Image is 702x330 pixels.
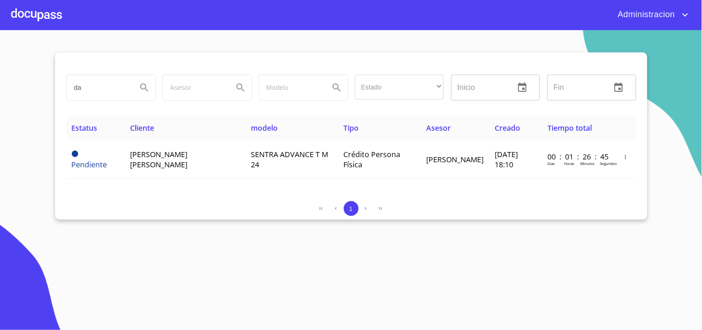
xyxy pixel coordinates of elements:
div: ​ [355,75,444,100]
input: search [163,75,226,100]
span: Estatus [72,123,98,133]
p: 00 : 01 : 26 : 45 [547,152,610,162]
span: [DATE] 18:10 [495,149,518,170]
button: account of current user [611,7,691,22]
button: Search [230,76,252,99]
span: Creado [495,123,521,133]
button: Search [326,76,348,99]
span: modelo [251,123,278,133]
span: SENTRA ADVANCE T M 24 [251,149,328,170]
span: 1 [349,205,353,212]
input: search [67,75,130,100]
span: [PERSON_NAME] [427,154,484,165]
span: [PERSON_NAME] [PERSON_NAME] [130,149,187,170]
span: Crédito Persona Física [343,149,400,170]
p: Minutos [580,161,595,166]
p: Segundos [600,161,617,166]
span: Pendiente [72,159,107,170]
button: 1 [344,201,359,216]
span: Tiempo total [547,123,592,133]
input: search [259,75,322,100]
span: Administracion [611,7,680,22]
span: Pendiente [72,151,78,157]
span: Cliente [130,123,154,133]
p: Dias [547,161,555,166]
button: Search [133,76,155,99]
span: Tipo [343,123,359,133]
p: Horas [564,161,574,166]
span: Asesor [427,123,451,133]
